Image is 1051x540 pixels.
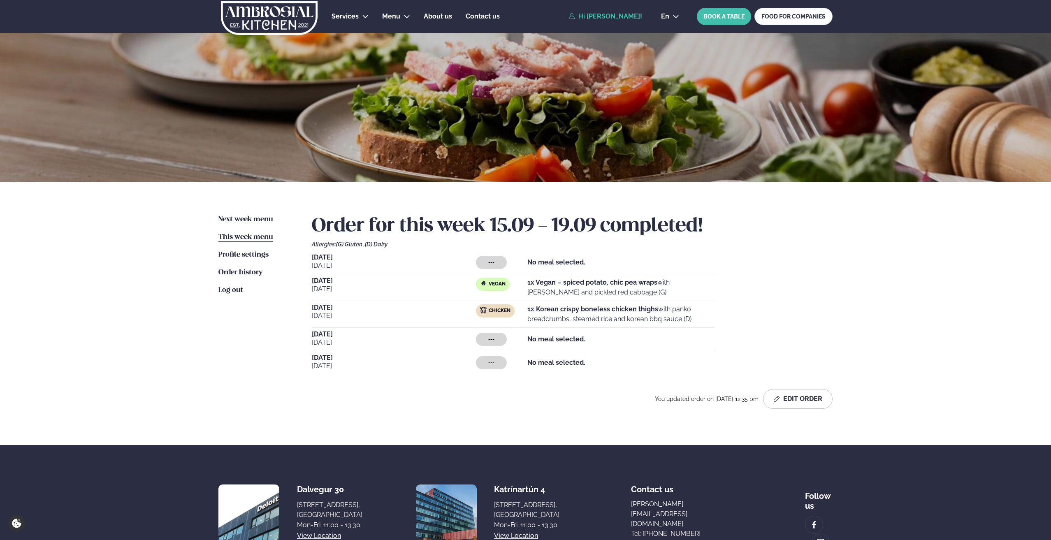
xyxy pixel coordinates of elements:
span: (G) Gluten , [336,241,365,248]
span: [DATE] [312,254,476,261]
p: with [PERSON_NAME] and pickled red cabbage (G) [527,278,715,297]
button: Edit Order [763,389,833,409]
img: logo [220,1,318,35]
a: Order history [218,268,262,278]
span: [DATE] [312,311,476,321]
div: Mon-Fri: 11:00 - 13:30 [297,520,362,530]
span: Chicken [489,308,510,314]
span: --- [488,259,494,266]
img: Vegan.svg [480,280,487,287]
span: [DATE] [312,361,476,371]
img: chicken.svg [480,307,487,313]
span: [DATE] [312,261,476,271]
span: Menu [382,12,400,20]
h2: Order for this week 15.09 - 19.09 completed! [312,215,833,238]
span: You updated order on [DATE] 12:35 pm [655,396,760,402]
a: Contact us [466,12,500,21]
span: [DATE] [312,278,476,284]
span: [DATE] [312,355,476,361]
span: [DATE] [312,304,476,311]
span: Contact us [466,12,500,20]
div: Dalvegur 30 [297,484,362,494]
div: Mon-Fri: 11:00 - 13:30 [494,520,559,530]
div: Follow us [805,484,833,511]
span: About us [424,12,452,20]
span: Profile settings [218,251,269,258]
span: [DATE] [312,331,476,338]
span: Contact us [631,478,673,494]
a: Log out [218,285,243,295]
span: --- [488,359,494,366]
p: with panko breadcrumbs, steamed rice and korean bbq sauce (D) [527,304,715,324]
a: About us [424,12,452,21]
a: Services [332,12,359,21]
span: [DATE] [312,284,476,294]
a: Next week menu [218,215,273,225]
a: Profile settings [218,250,269,260]
a: [PERSON_NAME][EMAIL_ADDRESS][DOMAIN_NAME] [631,499,734,529]
strong: 1x Korean crispy boneless chicken thighs [527,305,658,313]
span: Services [332,12,359,20]
a: This week menu [218,232,273,242]
div: Katrínartún 4 [494,484,559,494]
span: Order history [218,269,262,276]
strong: No meal selected. [527,359,585,366]
strong: 1x Vegan – spiced potato, chic pea wraps [527,278,657,286]
a: image alt [805,516,823,533]
img: image alt [810,520,819,530]
a: Menu [382,12,400,21]
span: --- [488,336,494,343]
span: This week menu [218,234,273,241]
strong: No meal selected. [527,335,585,343]
span: [DATE] [312,338,476,348]
a: Tel: [PHONE_NUMBER] [631,529,734,539]
div: [STREET_ADDRESS], [GEOGRAPHIC_DATA] [494,500,559,520]
a: Hi [PERSON_NAME]! [568,13,642,20]
span: Log out [218,287,243,294]
span: (D) Dairy [365,241,387,248]
button: en [654,13,686,20]
a: FOOD FOR COMPANIES [754,8,833,25]
div: Allergies: [312,241,833,248]
strong: No meal selected. [527,258,585,266]
span: Vegan [489,281,506,287]
button: BOOK A TABLE [697,8,751,25]
span: Next week menu [218,216,273,223]
a: Cookie settings [8,515,25,532]
div: [STREET_ADDRESS], [GEOGRAPHIC_DATA] [297,500,362,520]
span: en [661,13,669,20]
